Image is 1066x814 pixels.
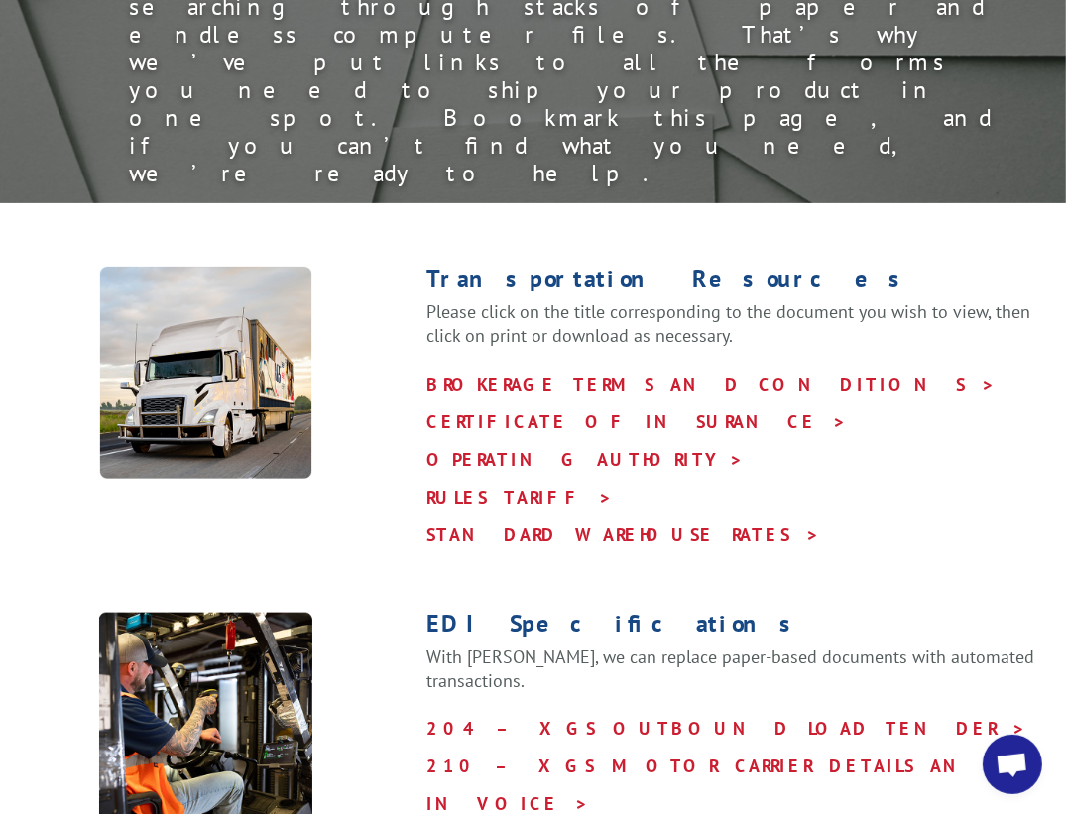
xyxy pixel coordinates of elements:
[426,717,1026,740] a: 204 – XGS OUTBOUND LOAD TENDER >
[99,267,312,480] img: XpressGlobal_Resources
[426,612,1066,645] h1: EDI Specifications
[426,486,613,509] a: RULES TARIFF >
[426,373,996,396] a: BROKERAGE TERMS AND CONDITIONS >
[983,735,1042,794] div: Open chat
[426,267,1066,300] h1: Transportation Resources
[426,410,847,433] a: CERTIFICATE OF INSURANCE >
[426,523,820,546] a: STANDARD WAREHOUSE RATES >
[426,448,744,471] a: OPERATING AUTHORITY >
[426,300,1066,366] p: Please click on the title corresponding to the document you wish to view, then click on print or ...
[426,645,1066,711] p: With [PERSON_NAME], we can replace paper-based documents with automated transactions.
